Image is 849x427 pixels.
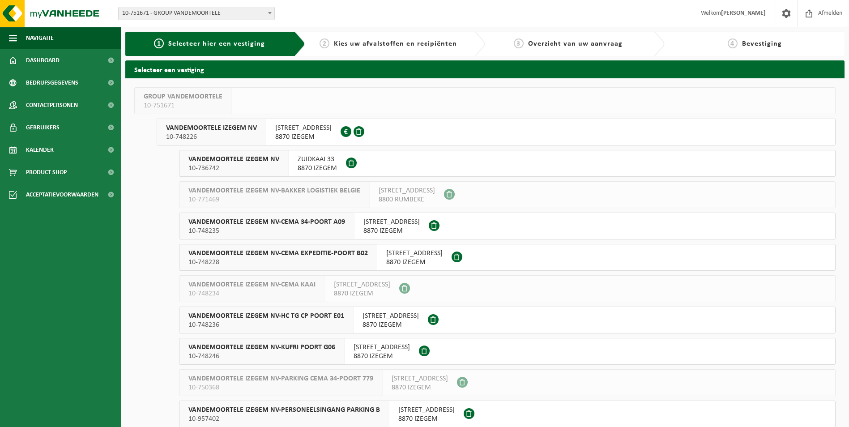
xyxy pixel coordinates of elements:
span: 8800 RUMBEKE [379,195,435,204]
span: 8870 IZEGEM [298,164,337,173]
span: Navigatie [26,27,54,49]
span: Selecteer hier een vestiging [168,40,265,47]
span: 10-736742 [188,164,279,173]
span: Overzicht van uw aanvraag [528,40,623,47]
span: 10-748228 [188,258,368,267]
span: [STREET_ADDRESS] [386,249,443,258]
span: [STREET_ADDRESS] [354,343,410,352]
span: 10-748226 [166,132,257,141]
span: [STREET_ADDRESS] [363,312,419,320]
button: VANDEMOORTELE IZEGEM NV 10-748226 [STREET_ADDRESS]8870 IZEGEM [157,119,836,145]
span: 8870 IZEGEM [354,352,410,361]
span: 8870 IZEGEM [275,132,332,141]
span: VANDEMOORTELE IZEGEM NV-KUFRI POORT G06 [188,343,335,352]
span: 10-748246 [188,352,335,361]
button: VANDEMOORTELE IZEGEM NV 10-736742 ZUIDKAAI 338870 IZEGEM [179,150,836,177]
span: VANDEMOORTELE IZEGEM NV-PERSONEELSINGANG PARKING B [188,406,380,414]
span: VANDEMOORTELE IZEGEM NV-HC TG CP POORT E01 [188,312,344,320]
span: Contactpersonen [26,94,78,116]
span: 3 [514,38,524,48]
span: VANDEMOORTELE IZEGEM NV [166,124,257,132]
span: 1 [154,38,164,48]
span: GROUP VANDEMOORTELE [144,92,222,101]
span: Acceptatievoorwaarden [26,184,98,206]
span: 4 [728,38,738,48]
button: VANDEMOORTELE IZEGEM NV-CEMA EXPEDITIE-POORT B02 10-748228 [STREET_ADDRESS]8870 IZEGEM [179,244,836,271]
span: Product Shop [26,161,67,184]
span: [STREET_ADDRESS] [392,374,448,383]
button: VANDEMOORTELE IZEGEM NV-HC TG CP POORT E01 10-748236 [STREET_ADDRESS]8870 IZEGEM [179,307,836,333]
h2: Selecteer een vestiging [125,60,845,78]
span: [STREET_ADDRESS] [398,406,455,414]
button: VANDEMOORTELE IZEGEM NV-KUFRI POORT G06 10-748246 [STREET_ADDRESS]8870 IZEGEM [179,338,836,365]
span: 10-748236 [188,320,344,329]
span: 8870 IZEGEM [386,258,443,267]
span: 8870 IZEGEM [334,289,390,298]
span: 8870 IZEGEM [398,414,455,423]
span: 2 [320,38,329,48]
span: 10-751671 - GROUP VANDEMOORTELE [118,7,275,20]
span: 10-771469 [188,195,360,204]
span: VANDEMOORTELE IZEGEM NV-CEMA 34-POORT A09 [188,218,345,226]
span: [STREET_ADDRESS] [379,186,435,195]
span: 10-751671 - GROUP VANDEMOORTELE [119,7,274,20]
span: 10-751671 [144,101,222,110]
span: Bevestiging [742,40,782,47]
span: VANDEMOORTELE IZEGEM NV-CEMA EXPEDITIE-POORT B02 [188,249,368,258]
span: Kies uw afvalstoffen en recipiënten [334,40,457,47]
span: VANDEMOORTELE IZEGEM NV-PARKING CEMA 34-POORT 779 [188,374,373,383]
span: Dashboard [26,49,60,72]
span: 8870 IZEGEM [363,226,420,235]
span: [STREET_ADDRESS] [334,280,390,289]
span: VANDEMOORTELE IZEGEM NV-BAKKER LOGISTIEK BELGIE [188,186,360,195]
span: 10-748235 [188,226,345,235]
span: [STREET_ADDRESS] [275,124,332,132]
span: Kalender [26,139,54,161]
span: 10-748234 [188,289,316,298]
span: Bedrijfsgegevens [26,72,78,94]
strong: [PERSON_NAME] [721,10,766,17]
span: VANDEMOORTELE IZEGEM NV-CEMA KAAI [188,280,316,289]
span: 10-957402 [188,414,380,423]
span: 10-750368 [188,383,373,392]
span: [STREET_ADDRESS] [363,218,420,226]
span: ZUIDKAAI 33 [298,155,337,164]
span: VANDEMOORTELE IZEGEM NV [188,155,279,164]
span: 8870 IZEGEM [363,320,419,329]
span: 8870 IZEGEM [392,383,448,392]
span: Gebruikers [26,116,60,139]
button: VANDEMOORTELE IZEGEM NV-CEMA 34-POORT A09 10-748235 [STREET_ADDRESS]8870 IZEGEM [179,213,836,239]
